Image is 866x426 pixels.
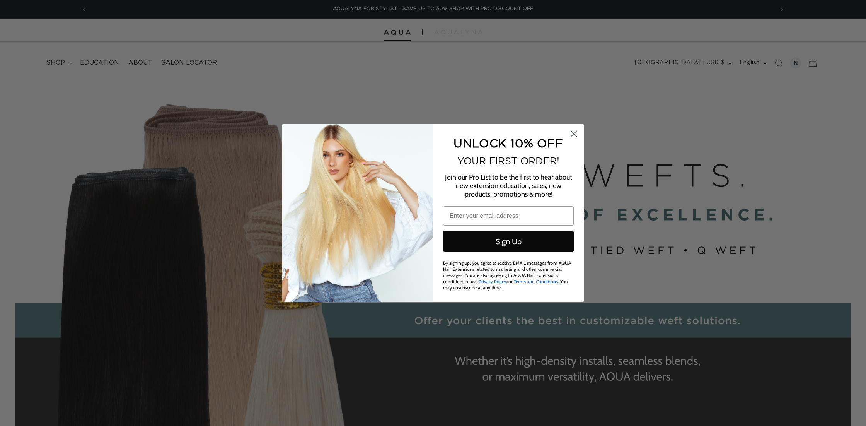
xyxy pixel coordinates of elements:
span: UNLOCK 10% OFF [453,137,563,149]
span: By signing up, you agree to receive EMAIL messages from AQUA Hair Extensions related to marketing... [443,260,571,291]
a: Terms and Conditions [514,279,558,284]
button: Sign Up [443,231,574,252]
span: YOUR FIRST ORDER! [457,156,559,166]
img: daab8b0d-f573-4e8c-a4d0-05ad8d765127.png [282,124,433,302]
input: Enter your email address [443,206,574,226]
a: Privacy Policy [479,279,506,284]
span: Join our Pro List to be the first to hear about new extension education, sales, new products, pro... [445,173,572,198]
button: Close dialog [567,127,581,140]
iframe: Chat Widget [827,389,866,426]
